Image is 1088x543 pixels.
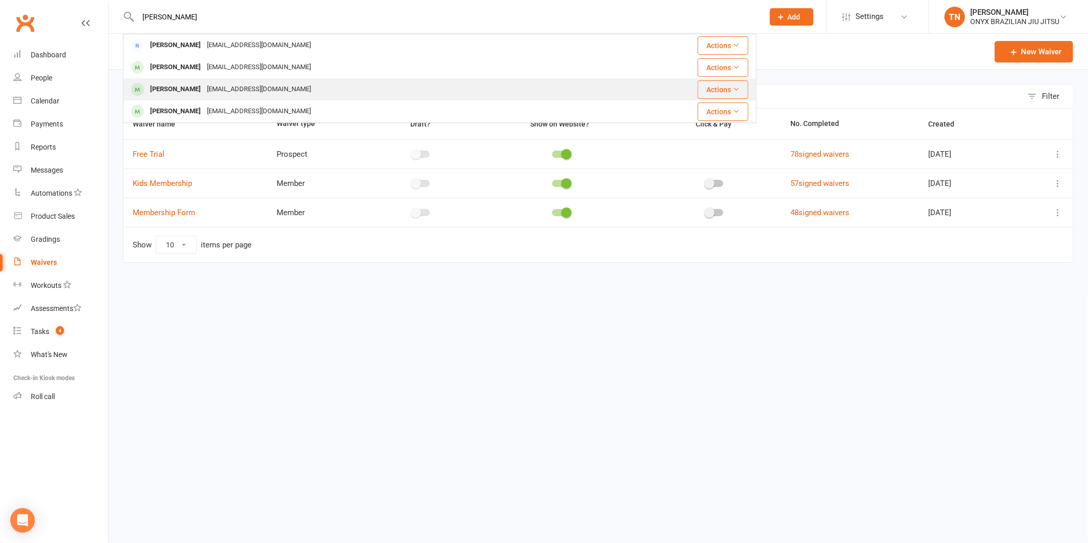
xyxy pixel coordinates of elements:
a: People [13,67,108,90]
a: Messages [13,159,108,182]
div: Waivers [31,258,57,266]
button: Actions [698,80,748,99]
button: Actions [698,58,748,77]
div: [EMAIL_ADDRESS][DOMAIN_NAME] [204,60,314,75]
div: TN [945,7,965,27]
div: Reports [31,143,56,151]
div: Assessments [31,304,81,312]
th: Waiver type [267,109,369,139]
div: Filter [1042,90,1059,102]
a: New Waiver [995,41,1073,62]
a: Clubworx [12,10,38,36]
a: Assessments [13,297,108,320]
div: Gradings [31,235,60,243]
div: [EMAIL_ADDRESS][DOMAIN_NAME] [204,82,314,97]
span: 4 [56,326,64,335]
button: Click & Pay [686,118,743,130]
div: [PERSON_NAME] [147,82,204,97]
th: No. Completed [781,109,919,139]
button: Actions [698,36,748,55]
a: Dashboard [13,44,108,67]
button: Waiver name [133,118,186,130]
button: Add [770,8,813,26]
a: Waivers [13,251,108,274]
div: Open Intercom Messenger [10,508,35,533]
a: Roll call [13,385,108,408]
div: What's New [31,350,68,359]
a: Membership Form [133,208,195,217]
a: Product Sales [13,205,108,228]
a: Free Trial [133,150,164,159]
a: Payments [13,113,108,136]
a: 57signed waivers [790,179,849,188]
div: items per page [201,241,252,249]
span: Click & Pay [696,120,731,128]
span: Show on Website? [530,120,589,128]
a: 78signed waivers [790,150,849,159]
span: Add [788,13,801,21]
a: Tasks 4 [13,320,108,343]
button: Actions [698,102,748,121]
div: Automations [31,189,72,197]
td: Member [267,169,369,198]
a: 48signed waivers [790,208,849,217]
a: Kids Membership [133,179,192,188]
div: Show [133,236,252,254]
td: [DATE] [919,169,1018,198]
td: Member [267,198,369,227]
div: Payments [31,120,63,128]
span: Draft? [410,120,430,128]
div: Dashboard [31,51,66,59]
button: Draft? [401,118,442,130]
input: Search... [135,10,757,24]
td: Prospect [267,139,369,169]
div: [EMAIL_ADDRESS][DOMAIN_NAME] [204,38,314,53]
a: Reports [13,136,108,159]
div: [EMAIL_ADDRESS][DOMAIN_NAME] [204,104,314,119]
div: Roll call [31,392,55,401]
a: Automations [13,182,108,205]
span: Settings [855,5,884,28]
div: ONYX BRAZILIAN JIU JITSU [970,17,1059,26]
button: Created [928,118,966,130]
div: [PERSON_NAME] [147,60,204,75]
div: Calendar [31,97,59,105]
span: Created [928,120,966,128]
div: Workouts [31,281,61,289]
div: Product Sales [31,212,75,220]
div: People [31,74,52,82]
td: [DATE] [919,139,1018,169]
span: Waiver name [133,120,186,128]
td: [DATE] [919,198,1018,227]
div: Tasks [31,327,49,336]
div: [PERSON_NAME] [970,8,1059,17]
button: Show on Website? [521,118,600,130]
button: Filter [1022,85,1073,108]
a: Workouts [13,274,108,297]
div: [PERSON_NAME] [147,38,204,53]
a: Gradings [13,228,108,251]
a: Calendar [13,90,108,113]
div: Messages [31,166,63,174]
div: [PERSON_NAME] [147,104,204,119]
a: What's New [13,343,108,366]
